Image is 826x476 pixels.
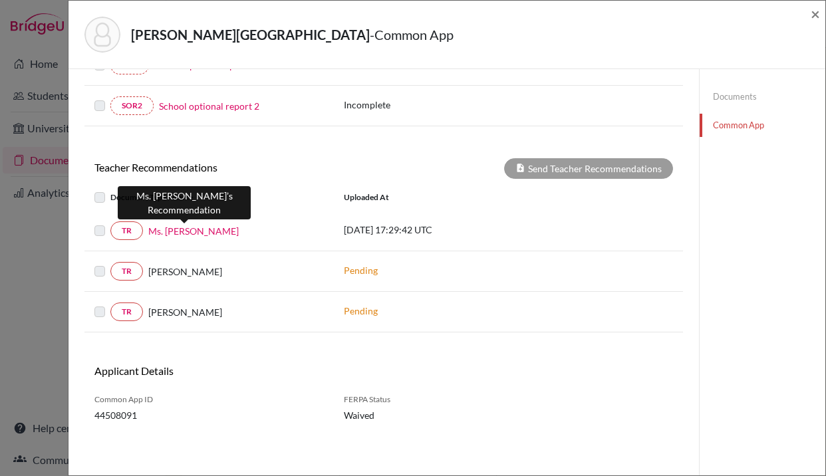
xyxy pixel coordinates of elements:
span: Common App ID [94,394,324,406]
a: Documents [700,85,825,108]
div: Ms. [PERSON_NAME]’s Recommendation [118,186,251,219]
h6: Teacher Recommendations [84,161,384,174]
span: Waived [344,408,474,422]
a: SOR2 [110,96,154,115]
span: [PERSON_NAME] [148,305,222,319]
a: Common App [700,114,825,137]
span: [PERSON_NAME] [148,265,222,279]
p: Pending [344,304,523,318]
div: Send Teacher Recommendations [504,158,673,179]
a: Ms. [PERSON_NAME] [148,224,239,238]
span: FERPA Status [344,394,474,406]
p: Pending [344,263,523,277]
span: × [811,4,820,23]
div: Uploaded at [334,189,533,205]
span: - Common App [370,27,454,43]
span: 44508091 [94,408,324,422]
a: TR [110,221,143,240]
a: TR [110,262,143,281]
p: [DATE] 17:29:42 UTC [344,223,523,237]
strong: [PERSON_NAME][GEOGRAPHIC_DATA] [131,27,370,43]
div: Document Type / Name [84,189,334,205]
a: TR [110,302,143,321]
p: Incomplete [344,98,481,112]
a: School optional report 2 [159,99,259,113]
button: Close [811,6,820,22]
h6: Applicant Details [94,364,374,377]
